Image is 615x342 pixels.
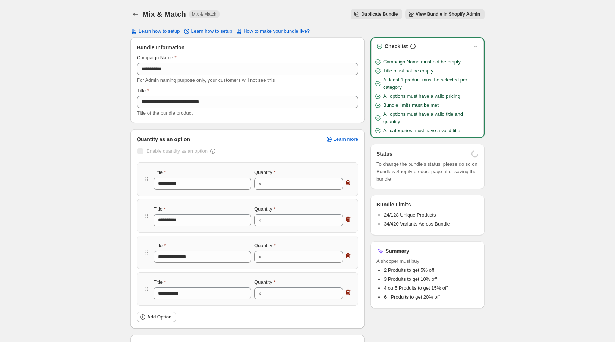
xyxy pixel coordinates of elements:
label: Campaign Name [137,54,177,62]
label: Title [154,169,166,176]
h3: Summary [385,247,409,255]
span: Enable quantity as an option [146,148,208,154]
span: Learn how to setup [191,28,233,34]
span: Mix & Match [192,11,217,17]
span: Campaign Name must not be empty [383,58,461,66]
h3: Status [376,150,392,158]
button: Duplicate Bundle [351,9,402,19]
span: All categories must have a valid title [383,127,460,134]
label: Title [154,279,166,286]
label: Title [154,242,166,249]
span: 34/420 Variants Across Bundle [384,221,450,227]
label: Title [137,87,149,94]
span: For Admin naming purpose only, your customers will not see this [137,77,275,83]
div: x [259,217,261,224]
li: 3 Produits to get 10% off [384,276,479,283]
h1: Mix & Match [142,10,186,19]
span: Learn more [334,136,358,142]
div: x [259,253,261,261]
span: Duplicate Bundle [361,11,398,17]
span: All options must have a valid pricing [383,93,460,100]
label: Quantity [254,205,275,213]
span: All options must have a valid title and quantity [383,111,481,125]
span: Title must not be empty [383,67,433,75]
button: Learn how to setup [126,26,184,37]
span: Title of the bundle product [137,110,193,116]
h3: Checklist [385,43,408,50]
label: Title [154,205,166,213]
span: View Bundle in Shopify Admin [416,11,480,17]
button: How to make your bundle live? [231,26,314,37]
li: 2 Produits to get 5% off [384,267,479,274]
button: Back [130,9,141,19]
h3: Bundle Limits [376,201,411,208]
span: To change the bundle's status, please do so on Bundle's Shopify product page after saving the bundle [376,161,479,183]
button: Add Option [137,312,176,322]
label: Quantity [254,279,275,286]
label: Quantity [254,169,275,176]
a: Learn more [321,134,363,144]
span: Add Option [147,314,171,320]
button: View Bundle in Shopify Admin [405,9,485,19]
span: Learn how to setup [139,28,180,34]
span: Bundle Information [137,44,184,51]
span: Bundle limits must be met [383,102,439,109]
div: x [259,180,261,187]
label: Quantity [254,242,275,249]
span: A shopper must buy [376,258,479,265]
div: x [259,290,261,297]
span: 24/128 Unique Products [384,212,436,218]
span: How to make your bundle live? [243,28,310,34]
a: Learn how to setup [179,26,237,37]
span: At least 1 product must be selected per category [383,76,481,91]
span: Quantity as an option [137,136,190,143]
li: 6+ Produits to get 20% off [384,293,479,301]
li: 4 ou 5 Produits to get 15% off [384,285,479,292]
